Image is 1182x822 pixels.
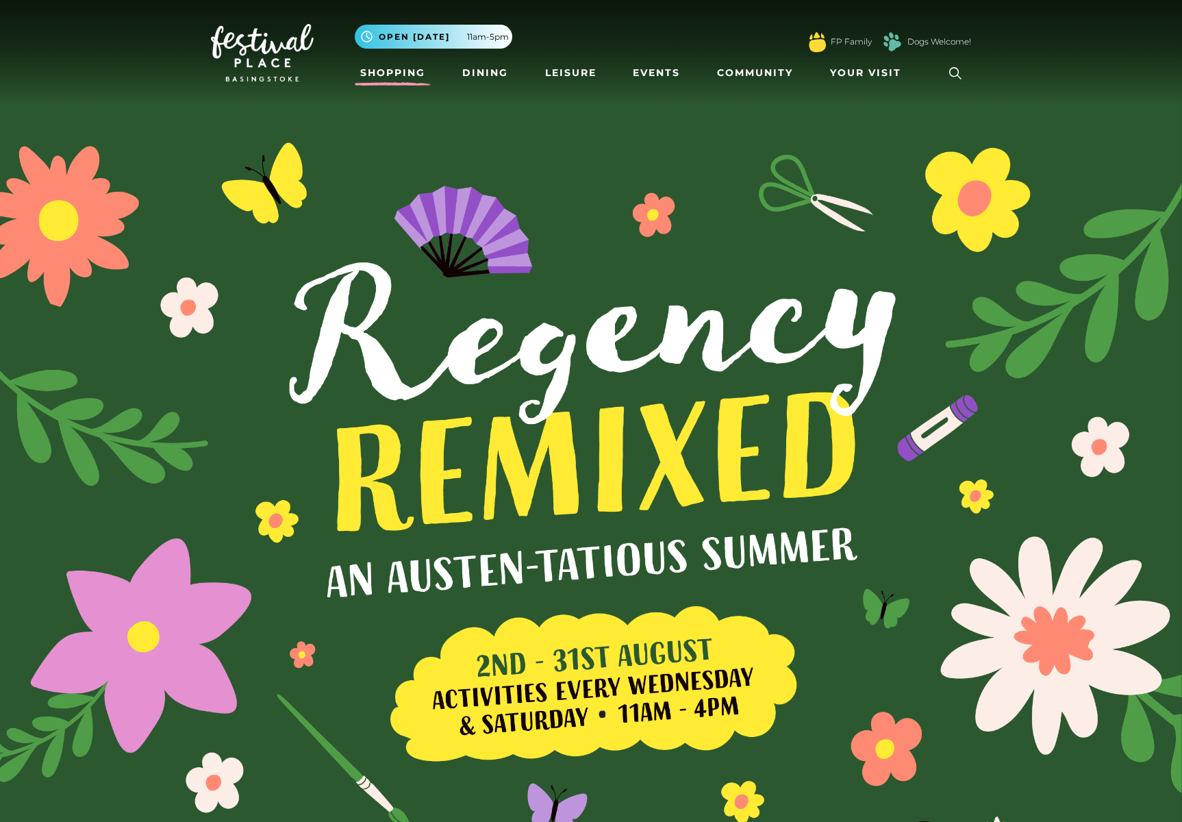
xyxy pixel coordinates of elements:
[457,60,514,86] a: Dining
[467,31,509,43] span: 11am-5pm
[830,66,901,80] span: Your Visit
[379,31,450,43] span: Open [DATE]
[355,60,431,86] a: Shopping
[907,36,971,48] a: Dogs Welcome!
[355,25,512,49] button: Open [DATE] 11am-5pm
[627,60,686,86] a: Events
[211,24,314,82] img: Festival Place Logo
[825,60,914,86] a: Your Visit
[831,36,872,48] a: FP Family
[712,60,799,86] a: Community
[540,60,602,86] a: Leisure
